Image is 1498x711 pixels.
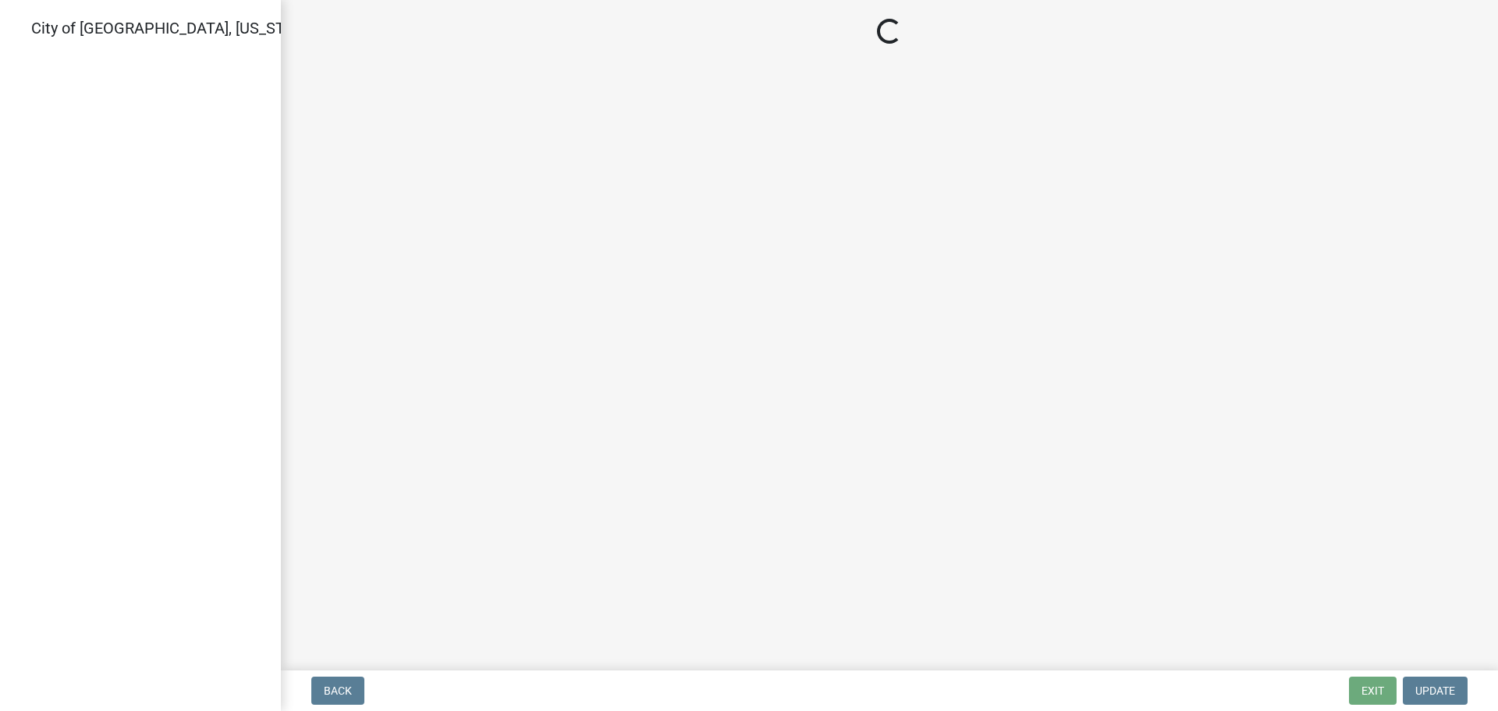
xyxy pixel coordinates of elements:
[1349,677,1397,705] button: Exit
[324,684,352,697] span: Back
[1403,677,1468,705] button: Update
[1415,684,1455,697] span: Update
[311,677,364,705] button: Back
[31,19,315,37] span: City of [GEOGRAPHIC_DATA], [US_STATE]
